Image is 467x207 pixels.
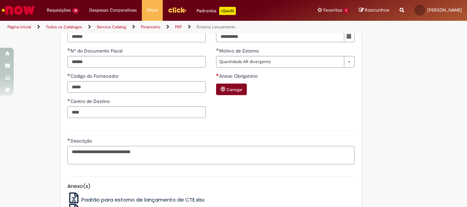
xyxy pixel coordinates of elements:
[67,48,70,51] span: Obrigatório Preenchido
[70,73,120,79] span: Código do Fornecedor
[67,146,355,164] textarea: Descrição
[5,21,306,33] ul: Trilhas de página
[365,7,389,13] span: Rascunhos
[216,31,344,42] input: Data de Lançamento
[141,24,160,30] a: Financeiro
[70,98,111,104] span: Centro de Destino
[427,7,462,13] span: [PERSON_NAME]
[67,73,70,76] span: Obrigatório Preenchido
[323,7,342,14] span: Favoritos
[67,31,206,42] input: Nº Nota Fiscal
[81,196,204,203] span: Padrão para estorno de lançamento de CTE.xlsx
[227,87,242,92] small: Carregar
[8,24,31,30] a: Página inicial
[219,7,236,15] p: +GenAi
[67,196,205,203] a: Padrão para estorno de lançamento de CTE.xlsx
[216,84,247,95] button: Carregar anexo de Anexo Obrigatório Required
[147,7,158,14] span: More
[67,56,206,68] input: Nº do Documento Fiscal
[67,81,206,93] input: Código do Fornecedor
[47,7,71,14] span: Requisições
[67,138,70,141] span: Obrigatório Preenchido
[197,24,235,30] a: Estorno Lançamento
[70,48,124,54] span: Nº do Documento Fiscal
[219,56,341,67] span: Quantidade AR divergente
[1,3,36,17] img: ServiceNow
[197,7,236,15] div: Padroniza
[67,99,70,101] span: Obrigatório Preenchido
[175,24,182,30] a: PAF
[216,73,219,76] span: Necessários
[168,5,186,15] img: click_logo_yellow_360x200.png
[219,48,260,54] span: Motivo de Estorno
[72,8,79,14] span: 14
[216,48,219,51] span: Obrigatório Preenchido
[70,138,93,144] span: Descrição
[97,24,126,30] a: Service Catalog
[219,73,259,79] span: Anexo Obrigatório
[46,24,82,30] a: Todos os Catálogos
[67,183,355,189] h5: Anexo(s)
[67,106,206,118] input: Centro de Destino
[344,31,355,42] button: Mostrar calendário para Data de Lançamento
[89,7,137,14] span: Despesas Corporativas
[359,7,389,14] a: Rascunhos
[344,8,349,14] span: 1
